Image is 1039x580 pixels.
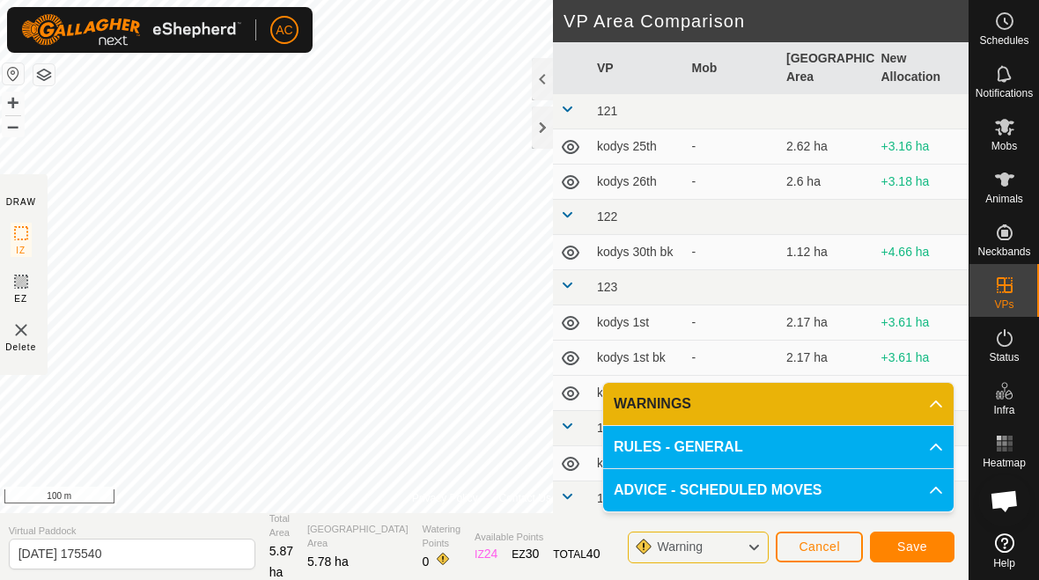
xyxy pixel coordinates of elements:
[269,511,293,540] span: Total Area
[874,305,969,341] td: +3.61 ha
[983,458,1026,468] span: Heatmap
[6,195,36,209] div: DRAW
[590,305,685,341] td: kodys 1st
[874,165,969,200] td: +3.18 ha
[685,42,780,94] th: Mob
[3,92,24,114] button: +
[874,341,969,376] td: +3.61 ha
[423,554,430,569] span: 0
[33,64,55,85] button: Map Layers
[779,376,874,411] td: 2 ha
[657,540,703,554] span: Warning
[994,299,1013,310] span: VPs
[614,437,743,458] span: RULES - GENERAL
[969,526,1039,576] a: Help
[603,426,954,468] p-accordion-header: RULES - GENERAL
[776,532,863,562] button: Cancel
[11,319,32,341] img: VP
[779,341,874,376] td: 2.17 ha
[597,421,617,435] span: 137
[692,313,773,332] div: -
[590,376,685,411] td: kodys 2nd
[3,115,24,136] button: –
[692,243,773,261] div: -
[307,522,409,551] span: [GEOGRAPHIC_DATA] Area
[977,246,1030,257] span: Neckbands
[614,480,822,501] span: ADVICE - SCHEDULED MOVES
[603,383,954,425] p-accordion-header: WARNINGS
[870,532,954,562] button: Save
[5,341,36,354] span: Delete
[590,165,685,200] td: kodys 26th
[499,490,551,506] a: Contact Us
[874,235,969,270] td: +4.66 ha
[799,540,840,554] span: Cancel
[16,244,26,257] span: IZ
[989,352,1019,363] span: Status
[874,129,969,165] td: +3.16 ha
[897,540,927,554] span: Save
[586,547,601,561] span: 40
[590,129,685,165] td: kodys 25th
[590,446,685,481] td: kodys 29th
[597,280,617,294] span: 123
[597,209,617,224] span: 122
[597,104,617,118] span: 121
[590,341,685,376] td: kodys 1st bk
[475,530,600,545] span: Available Points
[269,544,293,579] span: 5.87 ha
[978,474,1031,527] div: Open chat
[564,11,969,32] h2: VP Area Comparison
[993,405,1014,415] span: Infra
[423,522,461,551] span: Watering Points
[991,141,1017,151] span: Mobs
[692,137,773,156] div: -
[475,545,497,563] div: IZ
[590,42,685,94] th: VP
[553,545,600,563] div: TOTAL
[512,545,539,563] div: EZ
[779,165,874,200] td: 2.6 ha
[276,21,292,40] span: AC
[307,554,349,569] span: 5.78 ha
[614,393,691,415] span: WARNINGS
[603,469,954,511] p-accordion-header: ADVICE - SCHEDULED MOVES
[779,305,874,341] td: 2.17 ha
[3,63,24,84] button: Reset Map
[976,88,1033,99] span: Notifications
[779,42,874,94] th: [GEOGRAPHIC_DATA] Area
[526,547,540,561] span: 30
[985,194,1023,204] span: Animals
[412,490,478,506] a: Privacy Policy
[979,35,1028,46] span: Schedules
[21,14,241,46] img: Gallagher Logo
[484,547,498,561] span: 24
[590,235,685,270] td: kodys 30th bk
[14,292,27,305] span: EZ
[874,42,969,94] th: New Allocation
[597,491,617,505] span: 138
[779,129,874,165] td: 2.62 ha
[993,558,1015,569] span: Help
[9,524,255,539] span: Virtual Paddock
[692,349,773,367] div: -
[874,376,969,411] td: +3.78 ha
[692,173,773,191] div: -
[779,235,874,270] td: 1.12 ha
